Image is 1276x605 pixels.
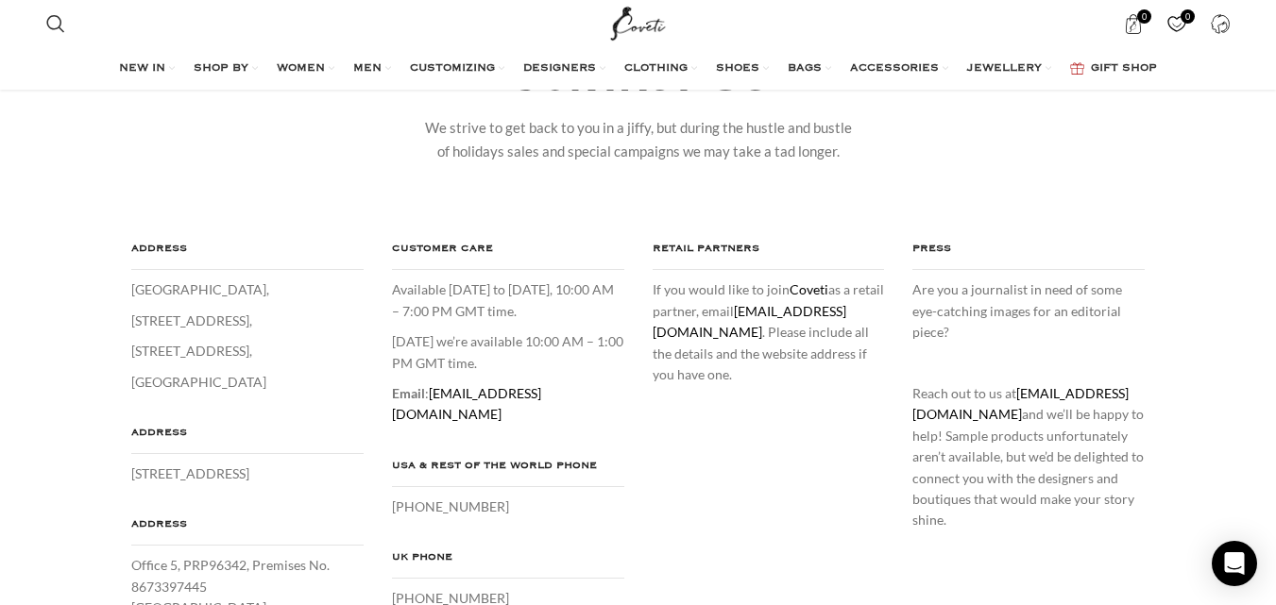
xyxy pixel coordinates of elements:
span: JEWELLERY [967,61,1042,76]
h4: CUSTOMER CARE [392,239,624,270]
a: BAGS [788,50,831,88]
h4: ADDRESS [131,514,364,546]
p: [STREET_ADDRESS] [131,463,364,484]
h4: RETAIL PARTNERS [653,239,885,270]
a: SHOES [716,50,769,88]
span: CUSTOMIZING [410,61,495,76]
span: SHOES [716,61,759,76]
p: : [392,383,624,426]
a: NEW IN [119,50,175,88]
a: MEN [353,50,391,88]
h4: UK PHONE [392,547,624,579]
span: GIFT SHOP [1091,61,1157,76]
h4: PRESS [912,239,1145,270]
img: GiftBag [1070,62,1084,75]
div: Open Intercom Messenger [1212,541,1257,586]
a: JEWELLERY [967,50,1051,88]
a: [EMAIL_ADDRESS][DOMAIN_NAME] [912,385,1129,422]
p: Are you a journalist in need of some eye-catching images for an editorial piece? [912,279,1145,343]
p: [GEOGRAPHIC_DATA] [131,372,364,393]
div: My Wishlist [1157,5,1196,42]
a: Coveti [790,281,828,297]
a: CUSTOMIZING [410,50,504,88]
h4: ADDRESS [131,239,364,270]
h4: ADDRESS [131,423,364,454]
a: [EMAIL_ADDRESS][DOMAIN_NAME] [392,385,541,422]
span: WOMEN [277,61,325,76]
span: NEW IN [119,61,165,76]
p: [PHONE_NUMBER] [392,496,624,517]
div: Main navigation [37,50,1239,88]
span: MEN [353,61,382,76]
p: [GEOGRAPHIC_DATA], [131,279,364,300]
a: DESIGNERS [523,50,605,88]
div: We strive to get back to you in a jiffy, but during the hustle and bustle of holidays sales and s... [423,116,853,163]
a: 0 [1114,5,1152,42]
a: CLOTHING [624,50,697,88]
span: ACCESSORIES [850,61,939,76]
h4: USA & REST OF THE WORLD PHONE [392,456,624,487]
p: If you would like to join as a retail partner, email . Please include all the details and the web... [653,279,885,385]
span: BAGS [788,61,822,76]
a: Site logo [606,14,670,30]
p: [STREET_ADDRESS], [131,341,364,361]
p: Reach out to us at and we’ll be happy to help! Sample products unfortunately aren’t available, bu... [912,383,1145,531]
a: [EMAIL_ADDRESS][DOMAIN_NAME] [653,303,846,340]
a: Search [37,5,75,42]
p: Available [DATE] to [DATE], 10:00 AM – 7:00 PM GMT time. [392,279,624,322]
span: DESIGNERS [523,61,596,76]
a: 0 [1157,5,1196,42]
span: SHOP BY [194,61,248,76]
span: 0 [1137,9,1151,24]
p: [DATE] we’re available 10:00 AM – 1:00 PM GMT time. [392,331,624,374]
strong: Email [392,385,425,401]
span: CLOTHING [624,61,688,76]
a: GIFT SHOP [1070,50,1157,88]
a: WOMEN [277,50,334,88]
a: SHOP BY [194,50,258,88]
p: [STREET_ADDRESS], [131,311,364,331]
a: ACCESSORIES [850,50,948,88]
span: 0 [1181,9,1195,24]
